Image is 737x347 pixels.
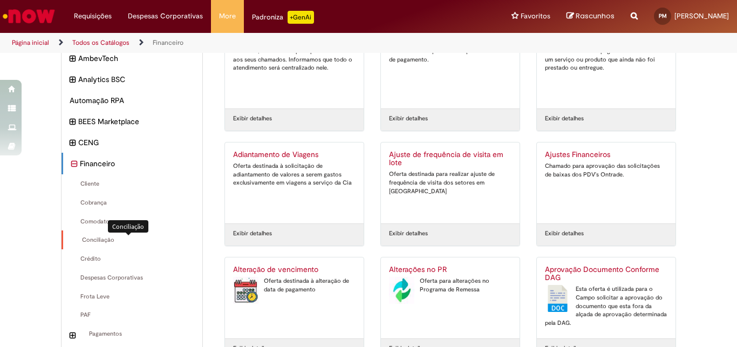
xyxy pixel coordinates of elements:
[70,74,76,86] i: expandir categoria Analytics BSC
[674,11,729,21] span: [PERSON_NAME]
[8,33,483,53] ul: Trilhas de página
[233,114,272,123] a: Exibir detalhes
[70,137,76,149] i: expandir categoria CENG
[233,162,356,187] div: Oferta destinada à solicitação de adiantamento de valores a serem gastos exclusivamente em viagen...
[72,38,129,47] a: Todos os Catálogos
[225,28,364,108] a: Criação de acessos bancários Prezados, solicitamos que fiquem atentos aos seus chamados. Informam...
[545,229,584,238] a: Exibir detalhes
[62,111,202,132] div: expandir categoria BEES Marketplace BEES Marketplace
[70,53,76,65] i: expandir categoria AmbevTech
[233,151,356,159] h2: Adiantamento de Viagens
[389,170,511,195] div: Oferta destinada para realizar ajuste de frequência de visita dos setores em [GEOGRAPHIC_DATA]
[389,114,428,123] a: Exibir detalhes
[70,217,194,226] span: Comodato
[381,257,520,338] a: Alterações no PR Alterações no PR Oferta para alterações no Programa de Remessa
[70,292,194,301] span: Frota Leve
[74,11,112,22] span: Requisições
[62,268,202,288] div: Despesas Corporativas
[381,142,520,223] a: Ajuste de frequência de visita em lote Oferta destinada para realizar ajuste de frequência de vis...
[62,153,202,174] div: recolher categoria Financeiro Financeiro
[62,249,202,269] div: Crédito
[545,266,667,283] h2: Aprovação Documento Conforme DAG
[537,28,675,108] a: Adiantamento a fornecedor Oferta destinada ao pagamento adiantado de um serviço ou produto que ai...
[545,285,667,328] div: Esta oferta é utilizada para o Campo solicitar a aprovação do documento que esta fora da alçada d...
[1,5,57,27] img: ServiceNow
[389,277,414,304] img: Alterações no PR
[78,74,194,85] span: Analytics BSC
[78,116,194,127] span: BEES Marketplace
[70,180,194,188] span: Cliente
[545,151,667,159] h2: Ajustes Financeiros
[62,230,202,250] div: Conciliação
[78,53,194,64] span: AmbevTech
[389,277,511,294] div: Oferta para alterações no Programa de Remessa
[225,142,364,223] a: Adiantamento de Viagens Oferta destinada à solicitação de adiantamento de valores a serem gastos ...
[225,257,364,338] a: Alteração de vencimento Alteração de vencimento Oferta destinada à alteração de data de pagamento
[62,305,202,325] div: PAF
[219,11,236,22] span: More
[389,266,511,274] h2: Alterações no PR
[576,11,615,21] span: Rascunhos
[62,287,202,307] div: Frota Leve
[78,330,194,338] span: Pagamentos
[233,229,272,238] a: Exibir detalhes
[70,199,194,207] span: Cobrança
[62,174,202,194] div: Cliente
[381,28,520,108] a: Acordo Pagamento FGTS Oferta utilizada para solicitação de acordo de pagamento.
[62,212,202,232] div: Comodato
[70,311,194,319] span: PAF
[71,158,77,170] i: recolher categoria Financeiro
[233,47,356,72] div: Prezados, solicitamos que fiquem atentos aos seus chamados. Informamos que todo o atendimento ser...
[545,114,584,123] a: Exibir detalhes
[545,162,667,179] div: Chamado para aprovação das solicitações de baixas dos PDV's Ontrade.
[128,11,203,22] span: Despesas Corporativas
[545,285,570,312] img: Aprovação Documento Conforme DAG
[108,220,148,233] div: Conciliação
[521,11,550,22] span: Favoritos
[70,116,76,128] i: expandir categoria BEES Marketplace
[537,142,675,223] a: Ajustes Financeiros Chamado para aprovação das solicitações de baixas dos PDV's Ontrade.
[62,324,202,344] div: expandir categoria Pagamentos Pagamentos
[233,277,258,304] img: Alteração de vencimento
[62,193,202,213] div: Cobrança
[389,151,511,168] h2: Ajuste de frequência de visita em lote
[389,229,428,238] a: Exibir detalhes
[567,11,615,22] a: Rascunhos
[389,47,511,64] div: Oferta utilizada para solicitação de acordo de pagamento.
[233,277,356,294] div: Oferta destinada à alteração de data de pagamento
[70,274,194,282] span: Despesas Corporativas
[252,11,314,24] div: Padroniza
[62,90,202,111] div: Automação RPA
[233,266,356,274] h2: Alteração de vencimento
[62,69,202,90] div: expandir categoria Analytics BSC Analytics BSC
[659,12,667,19] span: PM
[545,47,667,72] div: Oferta destinada ao pagamento adiantado de um serviço ou produto que ainda não foi prestado ou en...
[70,330,76,342] i: expandir categoria Pagamentos
[537,257,675,338] a: Aprovação Documento Conforme DAG Aprovação Documento Conforme DAG Esta oferta é utilizada para o ...
[153,38,183,47] a: Financeiro
[70,95,194,106] span: Automação RPA
[62,47,202,69] div: expandir categoria AmbevTech AmbevTech
[80,158,194,169] span: Financeiro
[71,236,194,244] span: Conciliação
[12,38,49,47] a: Página inicial
[62,132,202,153] div: expandir categoria CENG CENG
[288,11,314,24] p: +GenAi
[70,255,194,263] span: Crédito
[78,137,194,148] span: CENG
